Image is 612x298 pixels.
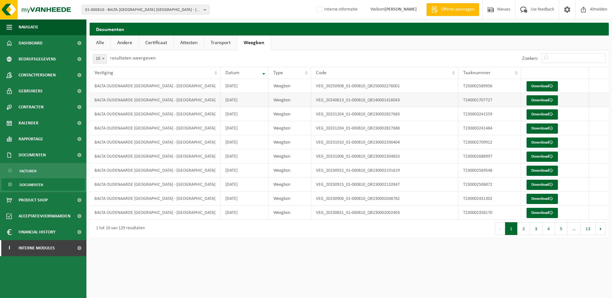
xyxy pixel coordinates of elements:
[543,222,555,235] button: 4
[94,70,113,75] span: Vestiging
[139,35,173,50] a: Certificaat
[19,224,55,240] span: Financial History
[527,194,558,204] a: Download
[19,51,56,67] span: Bedrijfsgegevens
[581,222,596,235] button: 13
[2,165,85,177] a: Facturen
[90,149,221,163] td: BALTA OUDENAARDE [GEOGRAPHIC_DATA] - [GEOGRAPHIC_DATA]
[19,147,46,163] span: Documenten
[311,149,458,163] td: VEG_20231006_01-000810_QR230002304833
[19,67,56,83] span: Contactpersonen
[90,23,609,35] h2: Documenten
[90,107,221,121] td: BALTA OUDENAARDE [GEOGRAPHIC_DATA] - [GEOGRAPHIC_DATA]
[505,222,518,235] button: 1
[90,192,221,206] td: BALTA OUDENAARDE [GEOGRAPHIC_DATA] - [GEOGRAPHIC_DATA]
[111,35,139,50] a: Andere
[221,206,269,220] td: [DATE]
[495,222,505,235] button: Previous
[555,222,568,235] button: 5
[19,83,43,99] span: Gebruikers
[311,206,458,220] td: VEG_20230831_01-000810_QR230002002403
[522,56,538,61] label: Zoeken:
[269,107,311,121] td: Weegbon
[527,95,558,106] a: Download
[458,149,521,163] td: T230002688997
[311,93,458,107] td: VEG_20240613_01-000810_QR240001416043
[458,121,521,135] td: T230003241484
[269,121,311,135] td: Weegbon
[426,3,479,16] a: Offerte aanvragen
[527,109,558,120] a: Download
[269,93,311,107] td: Weegbon
[19,192,48,208] span: Product Shop
[20,179,43,191] span: Documenten
[221,135,269,149] td: [DATE]
[20,165,36,177] span: Facturen
[221,177,269,192] td: [DATE]
[90,206,221,220] td: BALTA OUDENAARDE [GEOGRAPHIC_DATA] - [GEOGRAPHIC_DATA]
[221,192,269,206] td: [DATE]
[269,79,311,93] td: Weegbon
[221,163,269,177] td: [DATE]
[82,5,210,14] button: 01-000810 - BALTA [GEOGRAPHIC_DATA] [GEOGRAPHIC_DATA] - [GEOGRAPHIC_DATA]
[19,99,44,115] span: Contracten
[439,6,476,13] span: Offerte aanvragen
[19,35,43,51] span: Dashboard
[458,206,521,220] td: T230002358170
[568,222,581,235] span: …
[237,35,271,50] a: Weegbon
[110,56,156,61] label: resultaten weergeven
[527,166,558,176] a: Download
[458,163,521,177] td: T230002569548
[2,178,85,191] a: Documenten
[527,180,558,190] a: Download
[90,135,221,149] td: BALTA OUDENAARDE [GEOGRAPHIC_DATA] - [GEOGRAPHIC_DATA]
[85,5,201,15] span: 01-000810 - BALTA [GEOGRAPHIC_DATA] [GEOGRAPHIC_DATA] - [GEOGRAPHIC_DATA]
[269,163,311,177] td: Weegbon
[93,54,107,63] span: 10
[221,79,269,93] td: [DATE]
[19,240,55,256] span: Interne modules
[90,163,221,177] td: BALTA OUDENAARDE [GEOGRAPHIC_DATA] - [GEOGRAPHIC_DATA]
[90,93,221,107] td: BALTA OUDENAARDE [GEOGRAPHIC_DATA] - [GEOGRAPHIC_DATA]
[458,177,521,192] td: T230002506872
[530,222,543,235] button: 3
[19,115,38,131] span: Kalender
[90,35,110,50] a: Alle
[311,163,458,177] td: VEG_20230922_01-000810_QR230002191619
[458,93,521,107] td: T240001707727
[273,70,283,75] span: Type
[221,93,269,107] td: [DATE]
[316,70,326,75] span: Code
[174,35,204,50] a: Attesten
[311,135,458,149] td: VEG_20231010_01-000810_QR230002336404
[90,177,221,192] td: BALTA OUDENAARDE [GEOGRAPHIC_DATA] - [GEOGRAPHIC_DATA]
[527,137,558,148] a: Download
[269,192,311,206] td: Weegbon
[204,35,237,50] a: Transport
[269,177,311,192] td: Weegbon
[315,5,358,14] label: Interne informatie
[19,19,38,35] span: Navigatie
[458,107,521,121] td: T230003241559
[269,135,311,149] td: Weegbon
[6,240,12,256] span: I
[221,149,269,163] td: [DATE]
[19,131,43,147] span: Rapportage
[311,192,458,206] td: VEG_20230906_01-000810_QR230002048782
[527,81,558,91] a: Download
[311,79,458,93] td: VEG_20250908_01-000810_QR250002276001
[458,135,521,149] td: T230002709912
[19,208,70,224] span: Acceptatievoorwaarden
[311,121,458,135] td: VEG_20231204_01-000810_QR230002827688
[463,70,491,75] span: Taaknummer
[90,79,221,93] td: BALTA OUDENAARDE [GEOGRAPHIC_DATA] - [GEOGRAPHIC_DATA]
[527,123,558,134] a: Download
[93,54,107,64] span: 10
[518,222,530,235] button: 2
[269,149,311,163] td: Weegbon
[93,223,145,234] div: 1 tot 10 van 129 resultaten
[385,7,417,12] strong: [PERSON_NAME]
[458,192,521,206] td: T230002431302
[90,121,221,135] td: BALTA OUDENAARDE [GEOGRAPHIC_DATA] - [GEOGRAPHIC_DATA]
